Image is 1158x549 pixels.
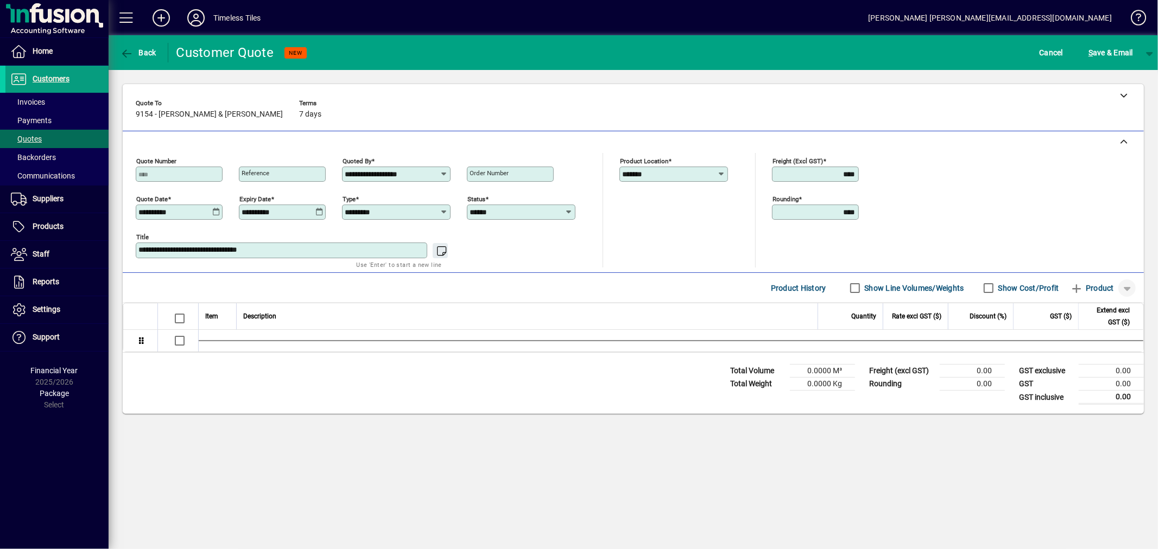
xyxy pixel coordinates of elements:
mat-label: Order number [470,169,509,177]
mat-label: Type [343,195,356,203]
span: Quotes [11,135,42,143]
span: Product [1070,279,1114,297]
a: Suppliers [5,186,109,213]
div: Customer Quote [176,44,274,61]
a: Settings [5,296,109,323]
span: Product History [771,279,826,297]
span: Quantity [851,310,876,322]
a: Products [5,213,109,240]
button: Add [144,8,179,28]
td: 0.00 [940,378,1005,391]
mat-label: Status [467,195,485,203]
label: Show Line Volumes/Weights [863,283,964,293]
a: Knowledge Base [1123,2,1144,37]
span: Products [33,222,64,231]
span: Staff [33,250,49,258]
span: S [1089,48,1093,57]
span: Reports [33,277,59,286]
span: Cancel [1040,44,1064,61]
mat-label: Rounding [773,195,799,203]
td: 0.0000 Kg [790,378,855,391]
a: Invoices [5,93,109,111]
button: Product [1065,278,1119,298]
mat-label: Product location [620,157,668,165]
td: Freight (excl GST) [864,365,940,378]
button: Product History [767,278,831,298]
mat-label: Title [136,233,149,241]
a: Home [5,38,109,65]
mat-label: Freight (excl GST) [773,157,823,165]
a: Support [5,324,109,351]
div: [PERSON_NAME] [PERSON_NAME][EMAIL_ADDRESS][DOMAIN_NAME] [868,9,1112,27]
span: Extend excl GST ($) [1085,304,1130,328]
span: Description [243,310,276,322]
button: Profile [179,8,213,28]
td: Total Volume [725,365,790,378]
span: Back [120,48,156,57]
a: Staff [5,241,109,268]
div: Timeless Tiles [213,9,261,27]
mat-label: Reference [242,169,269,177]
span: Settings [33,305,60,314]
span: NEW [289,49,302,56]
span: Suppliers [33,194,64,203]
a: Communications [5,167,109,185]
span: Financial Year [31,366,78,375]
td: GST [1014,378,1079,391]
span: Item [205,310,218,322]
td: GST exclusive [1014,365,1079,378]
td: 0.00 [940,365,1005,378]
mat-label: Quote date [136,195,168,203]
span: Invoices [11,98,45,106]
span: ave & Email [1089,44,1133,61]
td: 0.0000 M³ [790,365,855,378]
mat-label: Quoted by [343,157,371,165]
td: 0.00 [1079,378,1144,391]
span: Home [33,47,53,55]
app-page-header-button: Back [109,43,168,62]
span: Package [40,389,69,398]
a: Backorders [5,148,109,167]
mat-label: Quote number [136,157,176,165]
a: Reports [5,269,109,296]
button: Back [117,43,159,62]
td: 0.00 [1079,365,1144,378]
a: Quotes [5,130,109,148]
td: 0.00 [1079,391,1144,404]
span: Rate excl GST ($) [892,310,941,322]
span: 9154 - [PERSON_NAME] & [PERSON_NAME] [136,110,283,119]
button: Save & Email [1083,43,1138,62]
button: Cancel [1037,43,1066,62]
label: Show Cost/Profit [996,283,1059,293]
span: GST ($) [1050,310,1072,322]
mat-label: Expiry date [239,195,271,203]
span: Communications [11,171,75,180]
span: Support [33,333,60,341]
td: Rounding [864,378,940,391]
span: 7 days [299,110,321,119]
span: Payments [11,116,52,125]
a: Payments [5,111,109,130]
mat-hint: Use 'Enter' to start a new line [357,258,442,271]
span: Backorders [11,153,56,162]
span: Customers [33,74,69,83]
td: GST inclusive [1014,391,1079,404]
span: Discount (%) [970,310,1007,322]
td: Total Weight [725,378,790,391]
